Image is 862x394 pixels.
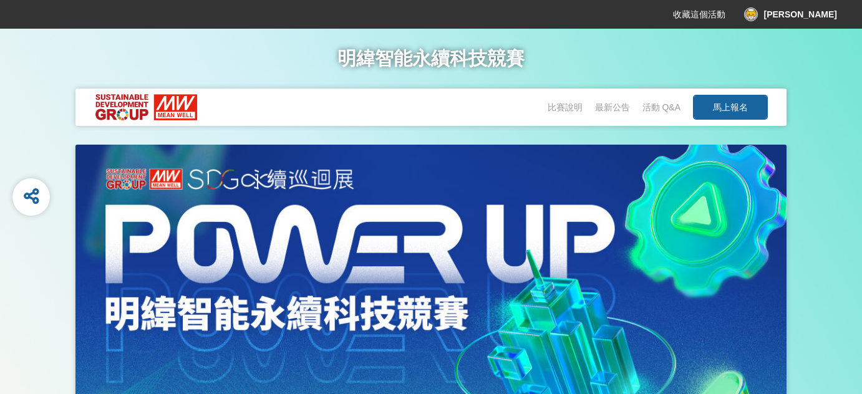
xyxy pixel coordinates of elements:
[94,92,198,123] img: 明緯智能永續科技競賽
[548,102,583,112] a: 比賽說明
[642,102,680,112] a: 活動 Q&A
[673,9,725,19] span: 收藏這個活動
[595,102,630,112] a: 最新公告
[337,29,525,89] h1: 明緯智能永續科技競賽
[713,102,748,112] span: 馬上報名
[693,95,768,120] button: 馬上報名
